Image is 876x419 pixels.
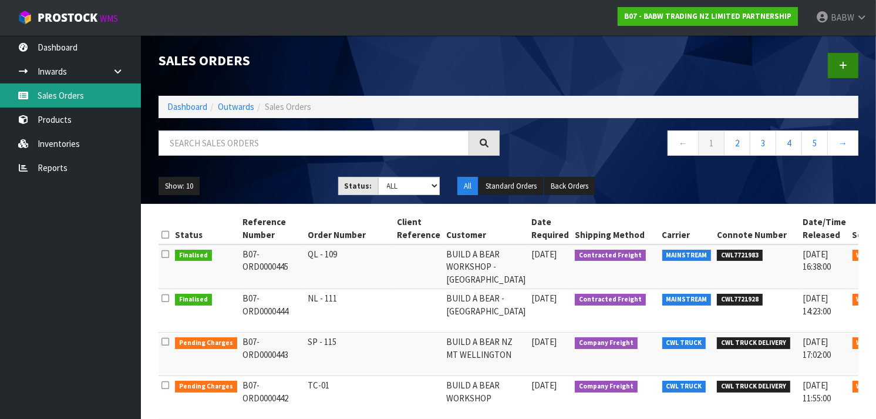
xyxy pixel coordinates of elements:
[662,250,712,262] span: MAINSTREAM
[305,213,394,244] th: Order Number
[717,381,790,393] span: CWL TRUCK DELIVERY
[305,289,394,333] td: NL - 111
[394,213,443,244] th: Client Reference
[517,130,858,159] nav: Page navigation
[531,336,557,347] span: [DATE]
[803,380,831,403] span: [DATE] 11:55:00
[801,130,828,156] a: 5
[750,130,776,156] a: 3
[776,130,802,156] a: 4
[218,101,254,112] a: Outwards
[575,381,638,393] span: Company Freight
[531,380,557,391] span: [DATE]
[240,213,305,244] th: Reference Number
[175,337,237,349] span: Pending Charges
[305,333,394,376] td: SP - 115
[305,244,394,289] td: QL - 109
[662,381,706,393] span: CWL TRUCK
[803,249,831,272] span: [DATE] 16:38:00
[531,293,557,304] span: [DATE]
[717,250,763,262] span: CWL7721983
[18,10,32,25] img: cube-alt.png
[240,289,305,333] td: B07-ORD0000444
[575,250,646,262] span: Contracted Freight
[175,381,237,393] span: Pending Charges
[159,177,200,196] button: Show: 10
[575,294,646,306] span: Contracted Freight
[443,213,528,244] th: Customer
[800,213,850,244] th: Date/Time Released
[831,12,854,23] span: BABW
[668,130,699,156] a: ←
[38,10,97,25] span: ProStock
[240,244,305,289] td: B07-ORD0000445
[167,101,207,112] a: Dashboard
[265,101,311,112] span: Sales Orders
[479,177,543,196] button: Standard Orders
[159,53,500,68] h1: Sales Orders
[544,177,595,196] button: Back Orders
[662,337,706,349] span: CWL TRUCK
[175,294,212,306] span: Finalised
[240,333,305,376] td: B07-ORD0000443
[443,289,528,333] td: BUILD A BEAR - [GEOGRAPHIC_DATA]
[175,250,212,262] span: Finalised
[698,130,725,156] a: 1
[159,130,469,156] input: Search sales orders
[717,294,763,306] span: CWL7721928
[724,130,750,156] a: 2
[172,213,240,244] th: Status
[531,249,557,260] span: [DATE]
[714,213,800,244] th: Connote Number
[572,213,659,244] th: Shipping Method
[100,13,118,24] small: WMS
[662,294,712,306] span: MAINSTREAM
[827,130,858,156] a: →
[624,11,791,21] strong: B07 - BABW TRADING NZ LIMITED PARTNERSHIP
[659,213,715,244] th: Carrier
[717,337,790,349] span: CWL TRUCK DELIVERY
[443,244,528,289] td: BUILD A BEAR WORKSHOP - [GEOGRAPHIC_DATA]
[443,333,528,376] td: BUILD A BEAR NZ MT WELLINGTON
[575,337,638,349] span: Company Freight
[345,181,372,191] strong: Status:
[803,293,831,316] span: [DATE] 14:23:00
[457,177,478,196] button: All
[803,336,831,360] span: [DATE] 17:02:00
[528,213,572,244] th: Date Required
